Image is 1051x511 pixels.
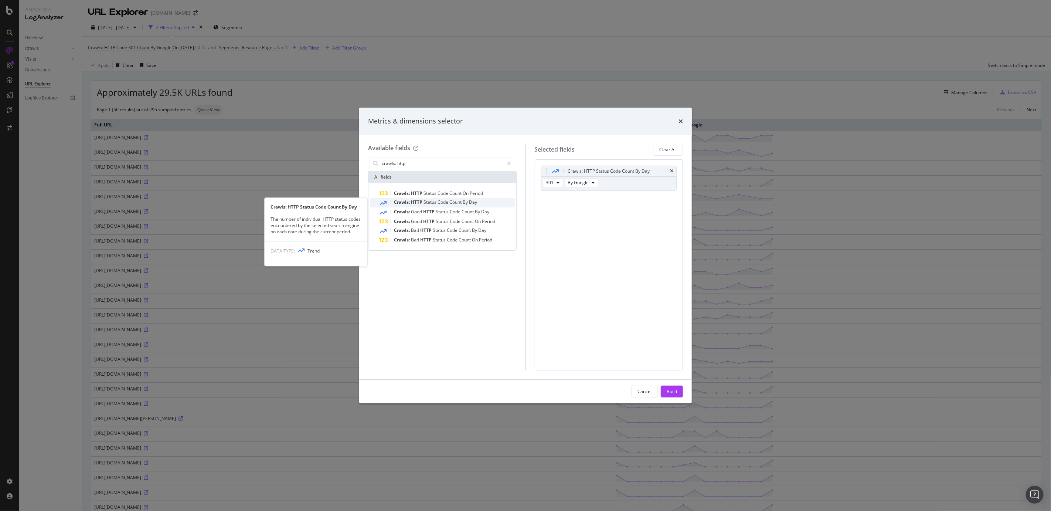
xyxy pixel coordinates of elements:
[265,204,367,210] div: Crawls: HTTP Status Code Count By Day
[368,116,463,126] div: Metrics & dimensions selector
[637,388,652,395] div: Cancel
[359,108,692,403] div: modal
[470,190,483,196] span: Period
[411,199,424,205] span: HTTP
[411,218,423,224] span: Good
[394,199,411,205] span: Crawls:
[436,209,450,215] span: Status
[411,209,423,215] span: Good
[368,171,516,183] div: All fields
[459,227,472,233] span: Count
[472,237,479,243] span: On
[450,209,462,215] span: Code
[678,116,683,126] div: times
[433,227,447,233] span: Status
[667,388,677,395] div: Build
[447,237,459,243] span: Code
[459,237,472,243] span: Count
[438,190,449,196] span: Code
[478,227,486,233] span: Day
[447,227,459,233] span: Code
[479,237,492,243] span: Period
[568,167,650,175] div: Crawls: HTTP Status Code Count By Day
[670,169,673,173] div: times
[368,144,410,152] div: Available fields
[449,199,463,205] span: Count
[481,209,489,215] span: Day
[433,237,447,243] span: Status
[543,178,563,187] button: 301
[411,190,424,196] span: HTTP
[475,209,481,215] span: By
[423,209,436,215] span: HTTP
[462,209,475,215] span: Count
[449,190,463,196] span: Count
[394,227,411,233] span: Crawls:
[436,218,450,224] span: Status
[394,218,411,224] span: Crawls:
[420,237,433,243] span: HTTP
[535,145,575,154] div: Selected fields
[394,209,411,215] span: Crawls:
[469,199,477,205] span: Day
[381,158,504,169] input: Search by field name
[424,199,438,205] span: Status
[265,216,367,235] div: The number of individual HTTP status codes encountered by the selected search engine on each date...
[394,190,411,196] span: Crawls:
[411,237,420,243] span: Bad
[541,166,677,190] div: Crawls: HTTP Status Code Count By Daytimes301By Google
[475,218,482,224] span: On
[565,178,598,187] button: By Google
[463,199,469,205] span: By
[394,237,411,243] span: Crawls:
[659,146,677,153] div: Clear All
[1026,486,1044,504] div: Open Intercom Messenger
[450,218,462,224] span: Code
[462,218,475,224] span: Count
[423,218,436,224] span: HTTP
[438,199,449,205] span: Code
[472,227,478,233] span: By
[420,227,433,233] span: HTTP
[463,190,470,196] span: On
[546,179,554,186] span: 301
[568,179,589,186] span: By Google
[631,386,658,397] button: Cancel
[661,386,683,397] button: Build
[482,218,495,224] span: Period
[424,190,438,196] span: Status
[653,144,683,156] button: Clear All
[411,227,420,233] span: Bad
